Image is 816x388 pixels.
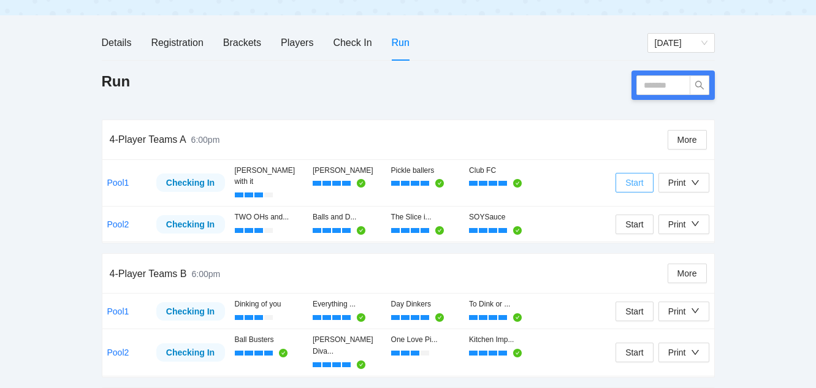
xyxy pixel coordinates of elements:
[677,133,697,146] span: More
[151,35,203,50] div: Registration
[313,165,381,177] div: [PERSON_NAME]
[690,80,709,90] span: search
[391,334,460,346] div: One Love Pi...
[281,35,313,50] div: Players
[435,226,444,235] span: check-circle
[357,313,365,322] span: check-circle
[616,215,654,234] button: Start
[469,334,538,346] div: Kitchen Imp...
[235,299,303,310] div: Dinking of you
[668,264,707,283] button: More
[435,313,444,322] span: check-circle
[313,334,381,357] div: [PERSON_NAME] Diva...
[691,306,700,315] span: down
[191,269,220,279] span: 6:00pm
[616,173,654,192] button: Start
[668,130,707,150] button: More
[166,218,216,231] div: Checking In
[668,218,686,231] div: Print
[391,299,460,310] div: Day Dinkers
[110,134,186,145] span: 4-Player Teams A
[690,75,709,95] button: search
[166,346,216,359] div: Checking In
[691,348,700,357] span: down
[469,211,538,223] div: SOYSauce
[616,343,654,362] button: Start
[313,299,381,310] div: Everything ...
[107,178,129,188] a: Pool1
[513,313,522,322] span: check-circle
[166,305,216,318] div: Checking In
[668,305,686,318] div: Print
[235,211,303,223] div: TWO OHs and...
[625,346,644,359] span: Start
[107,306,129,316] a: Pool1
[279,349,288,357] span: check-circle
[223,35,261,50] div: Brackets
[677,267,697,280] span: More
[469,165,538,177] div: Club FC
[625,176,644,189] span: Start
[391,211,460,223] div: The Slice i...
[357,179,365,188] span: check-circle
[357,226,365,235] span: check-circle
[658,302,709,321] button: Print
[625,218,644,231] span: Start
[235,334,303,346] div: Ball Busters
[513,349,522,357] span: check-circle
[469,299,538,310] div: To Dink or ...
[313,211,381,223] div: Balls and D...
[655,34,707,52] span: Saturday
[513,179,522,188] span: check-circle
[625,305,644,318] span: Start
[333,35,372,50] div: Check In
[166,176,216,189] div: Checking In
[658,215,709,234] button: Print
[102,35,132,50] div: Details
[391,165,460,177] div: Pickle ballers
[191,135,220,145] span: 6:00pm
[658,343,709,362] button: Print
[107,348,129,357] a: Pool2
[102,72,131,91] h1: Run
[691,178,700,187] span: down
[658,173,709,192] button: Print
[616,302,654,321] button: Start
[513,226,522,235] span: check-circle
[357,360,365,369] span: check-circle
[691,219,700,228] span: down
[107,219,129,229] a: Pool2
[235,165,303,188] div: [PERSON_NAME] with it
[435,179,444,188] span: check-circle
[392,35,410,50] div: Run
[668,176,686,189] div: Print
[110,268,187,279] span: 4-Player Teams B
[668,346,686,359] div: Print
